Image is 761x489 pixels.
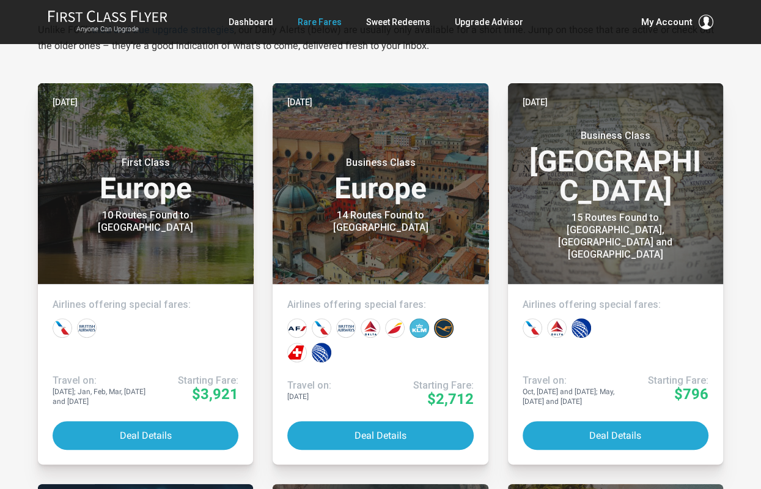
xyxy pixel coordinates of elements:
[53,299,238,311] h4: Airlines offering special fares:
[312,318,331,338] div: American Airlines
[366,11,430,33] a: Sweet Redeems
[287,421,473,450] button: Deal Details
[641,15,713,29] button: My Account
[312,343,331,362] div: United
[53,318,72,338] div: American Airlines
[523,130,708,206] h3: [GEOGRAPHIC_DATA]
[48,25,167,34] small: Anyone Can Upgrade
[38,83,253,465] a: [DATE]First ClassEurope10 Routes Found to [GEOGRAPHIC_DATA]Airlines offering special fares:Travel...
[287,95,312,109] time: [DATE]
[287,318,307,338] div: Air France
[229,11,273,33] a: Dashboard
[508,83,723,465] a: [DATE]Business Class[GEOGRAPHIC_DATA]15 Routes Found to [GEOGRAPHIC_DATA], [GEOGRAPHIC_DATA] and ...
[455,11,523,33] a: Upgrade Advisor
[48,10,167,34] a: First Class FlyerAnyone Can Upgrade
[336,318,356,338] div: British Airways
[361,318,380,338] div: Delta Airlines
[385,318,405,338] div: Iberia
[48,10,167,23] img: First Class Flyer
[523,421,708,450] button: Deal Details
[53,95,78,109] time: [DATE]
[539,212,692,261] div: 15 Routes Found to [GEOGRAPHIC_DATA], [GEOGRAPHIC_DATA] and [GEOGRAPHIC_DATA]
[53,157,238,203] h3: Europe
[434,318,454,338] div: Lufthansa
[298,11,342,33] a: Rare Fares
[53,421,238,450] button: Deal Details
[69,209,222,234] div: 10 Routes Found to [GEOGRAPHIC_DATA]
[287,299,473,311] h4: Airlines offering special fares:
[547,318,567,338] div: Delta Airlines
[523,95,548,109] time: [DATE]
[523,299,708,311] h4: Airlines offering special fares:
[69,157,222,169] small: First Class
[304,209,457,234] div: 14 Routes Found to [GEOGRAPHIC_DATA]
[410,318,429,338] div: KLM
[523,318,542,338] div: American Airlines
[572,318,591,338] div: United
[77,318,97,338] div: British Airways
[539,130,692,142] small: Business Class
[273,83,488,465] a: [DATE]Business ClassEurope14 Routes Found to [GEOGRAPHIC_DATA]Airlines offering special fares:Tra...
[304,157,457,169] small: Business Class
[641,15,693,29] span: My Account
[287,157,473,203] h3: Europe
[287,343,307,362] div: Swiss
